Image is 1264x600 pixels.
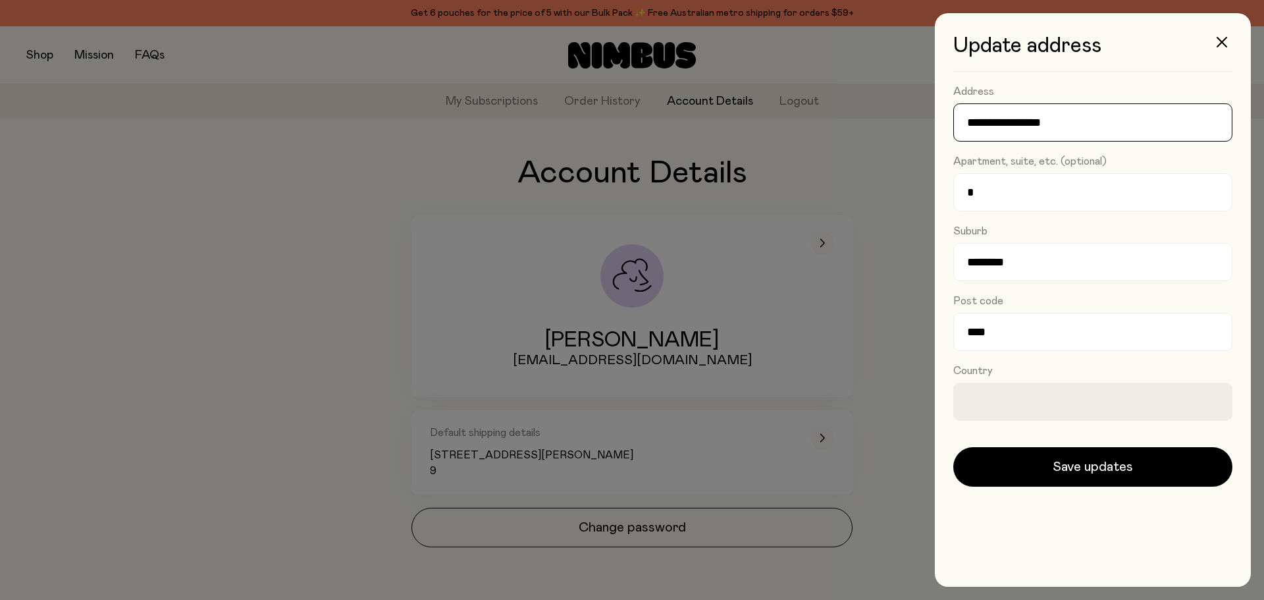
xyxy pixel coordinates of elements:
label: Apartment, suite, etc. (optional) [953,155,1107,168]
span: Save updates [1053,458,1133,476]
label: Country [953,364,993,377]
label: Address [953,85,994,98]
h3: Update address [953,34,1232,72]
label: Post code [953,294,1003,308]
button: Save updates [953,447,1232,487]
label: Suburb [953,225,987,238]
